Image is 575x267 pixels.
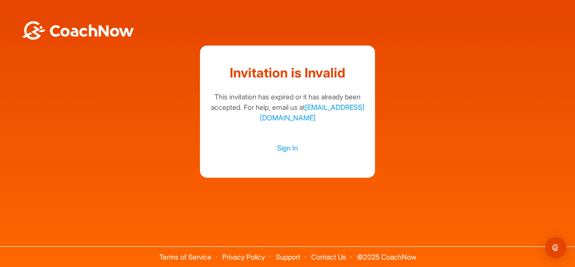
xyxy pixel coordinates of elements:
[311,253,346,261] a: Contact Us
[260,103,365,122] a: [EMAIL_ADDRESS][DOMAIN_NAME]
[276,253,300,261] a: Support
[159,253,211,261] a: Terms of Service
[209,63,366,83] h1: Invitation is Invalid
[209,91,366,123] div: This invitation has expired or it has already been accepted. For help, email us at
[353,247,421,260] span: © 2025 CoachNow
[21,21,135,40] img: BwLJSsUCoWCh5upNqxVrqldRgqLPVwmV24tXu5FoVAoFEpwwqQ3VIfuoInZCoVCoTD4vwADAC3ZFMkVEQFDAAAAAElFTkSuQmCC
[209,142,366,154] a: Sign In
[545,237,566,258] div: Open Intercom Messenger
[222,253,265,261] a: Privacy Policy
